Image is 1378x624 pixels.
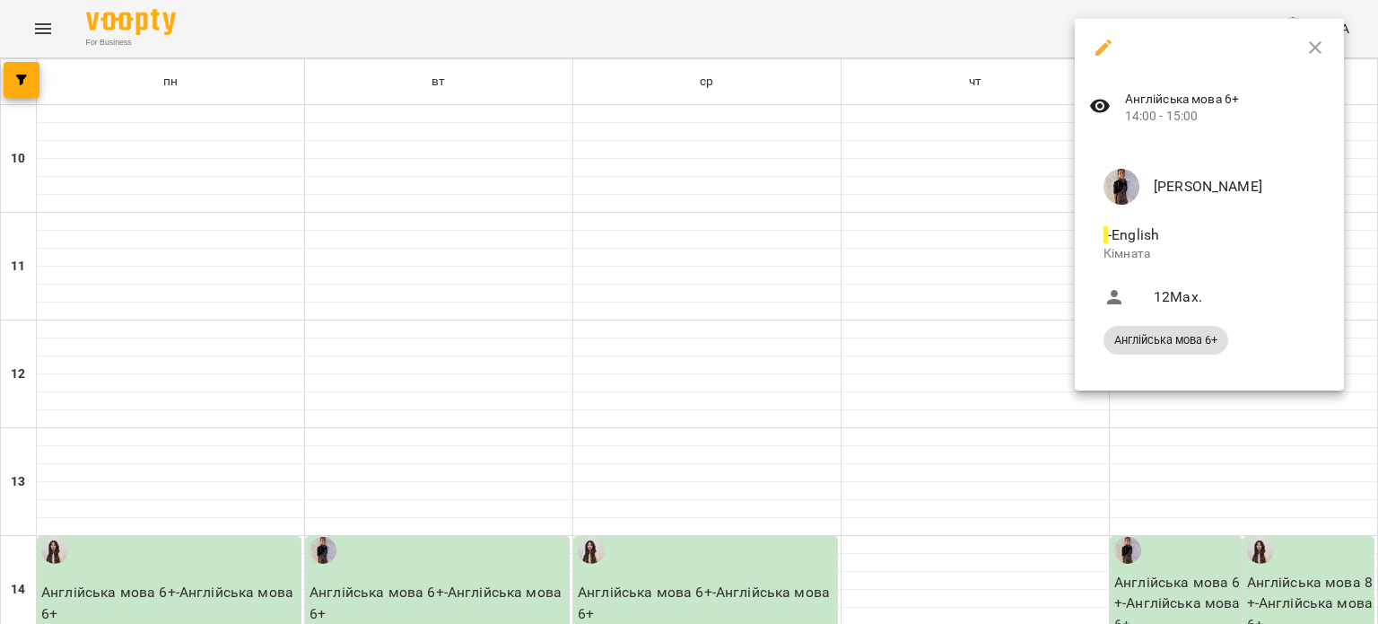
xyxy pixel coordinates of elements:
[1154,176,1315,198] span: [PERSON_NAME]
[1103,169,1139,205] img: 4909863fcc9f345f1db42289bc7c8cf7.jpg
[1103,245,1315,263] p: Кімната
[1103,332,1228,348] span: Англійська мова 6+
[1125,108,1330,126] span: 14:00 - 15:00
[1154,288,1202,305] span: 12 Max.
[1103,226,1163,243] span: - English
[1125,91,1330,109] span: Англійська мова 6+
